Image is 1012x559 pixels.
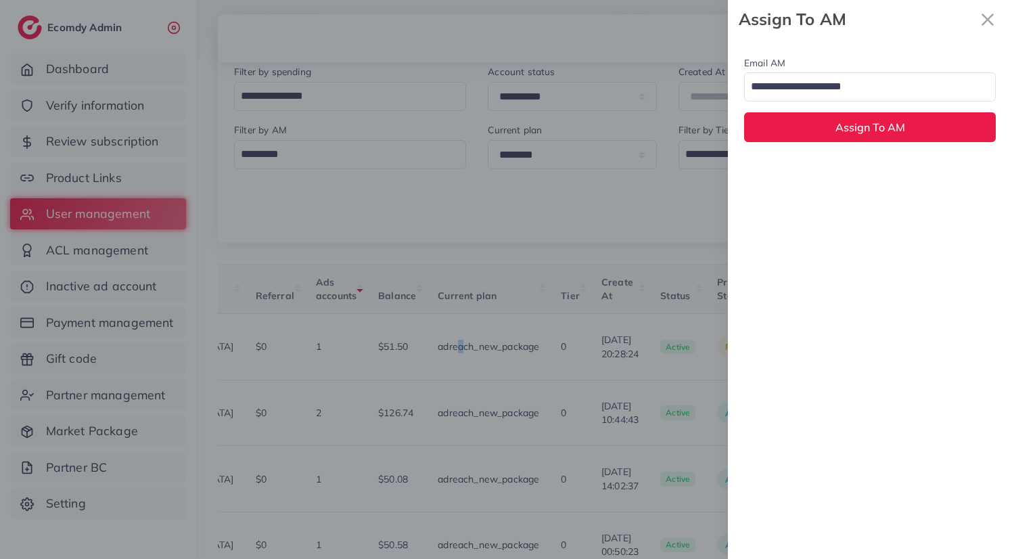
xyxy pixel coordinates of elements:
input: Search for option [746,76,978,99]
label: Email AM [744,56,785,70]
strong: Assign To AM [739,7,974,31]
button: Close [974,5,1001,33]
span: Assign To AM [835,120,905,134]
div: Search for option [744,72,996,102]
svg: x [974,6,1001,33]
button: Assign To AM [744,112,996,141]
